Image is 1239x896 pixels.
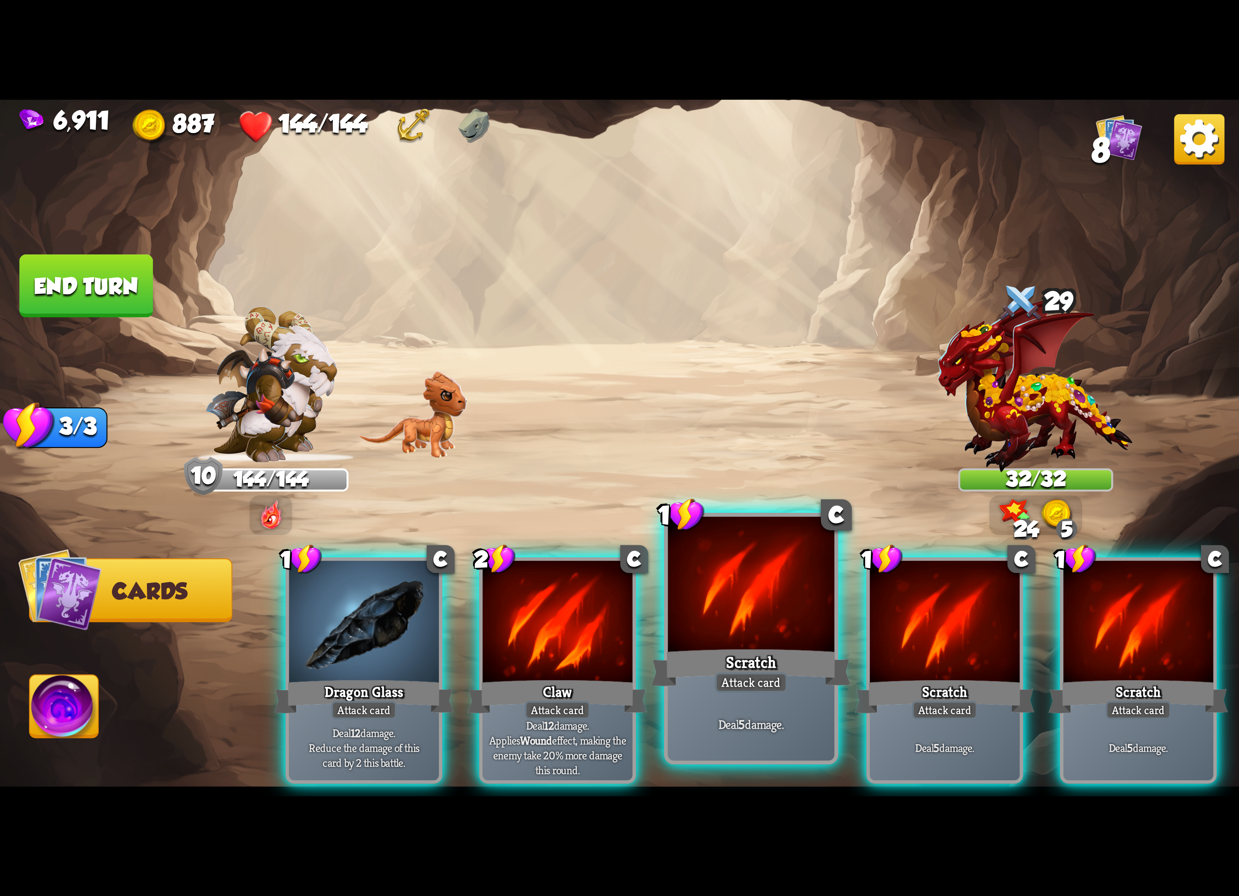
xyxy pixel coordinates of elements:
img: Cards_Icon.png [1096,114,1142,161]
div: Attack card [715,672,787,693]
div: 1 [658,497,704,532]
div: C [1201,545,1229,573]
div: Gems [19,107,109,134]
div: 2 [474,544,516,575]
div: 24 [1014,519,1035,540]
button: End turn [19,254,153,317]
div: 29 [958,278,1113,329]
div: Scratch [1049,677,1228,717]
div: C [620,545,648,573]
b: 5 [1127,740,1133,755]
b: 5 [738,716,745,732]
p: Deal damage. [874,740,1016,755]
img: Dragonstone - Raise your max HP by 1 after each combat. [457,109,489,143]
b: 5 [933,740,939,755]
img: Stamina_Icon.png [3,401,55,451]
div: 5 [1056,519,1077,540]
span: 8 [1092,132,1110,170]
div: Claw [468,677,647,717]
img: Barbarian_Dragon.png [205,307,337,463]
img: Ability_Icon.png [30,676,99,745]
div: Attack card [331,701,397,719]
img: Heart.png [239,109,273,144]
div: 1 [1055,544,1096,575]
b: 12 [544,718,554,733]
img: DragonFury.png [259,499,283,530]
div: Gold [133,109,215,144]
div: View all the cards in your deck [1096,114,1142,166]
p: Deal damage. Reduce the damage of this card by 2 this battle. [293,725,435,770]
img: Earth_Dragon_Baby.png [358,371,467,458]
p: Deal damage. Applies effect, making the enemy take 20% more damage this round. [486,718,629,777]
div: Attack card [1106,701,1171,719]
div: C [1007,545,1035,573]
div: Attack card [525,701,590,719]
span: 144/144 [278,109,367,137]
img: Cards_Icon.png [18,547,102,631]
img: Gem.png [19,109,44,132]
div: Dragon Glass [274,677,454,717]
img: Gold.png [1041,499,1073,530]
div: Scratch [651,645,851,690]
div: Scratch [855,677,1035,717]
div: C [821,499,852,530]
div: 32/32 [960,470,1112,490]
div: 3/3 [29,407,107,448]
div: C [427,545,455,573]
div: 1 [861,544,903,575]
div: Attack card [912,701,977,719]
img: Gold.png [133,109,168,144]
img: Treasure_Dragon.png [938,297,1134,473]
div: Health [239,109,367,144]
img: Bonus_Damage_Icon.png [999,499,1030,526]
div: Armor [184,457,223,495]
p: Deal damage. [672,716,830,732]
p: Deal damage. [1067,740,1210,755]
div: 144/144 [195,470,347,490]
img: Anchor - Start each combat with 10 armor. [396,109,430,143]
b: Wound [520,733,552,748]
button: Cards [29,558,232,622]
img: Options_Button.png [1174,114,1224,165]
b: 12 [351,725,360,740]
div: 1 [280,544,322,575]
span: 887 [173,109,215,137]
span: Cards [112,579,187,604]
